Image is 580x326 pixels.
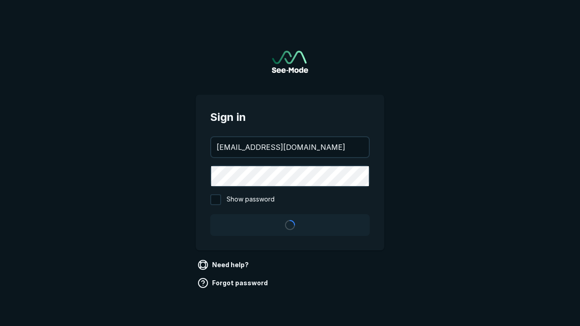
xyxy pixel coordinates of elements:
a: Go to sign in [272,51,308,73]
span: Show password [227,194,275,205]
a: Forgot password [196,276,271,290]
img: See-Mode Logo [272,51,308,73]
span: Sign in [210,109,370,125]
input: your@email.com [211,137,369,157]
a: Need help? [196,258,252,272]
